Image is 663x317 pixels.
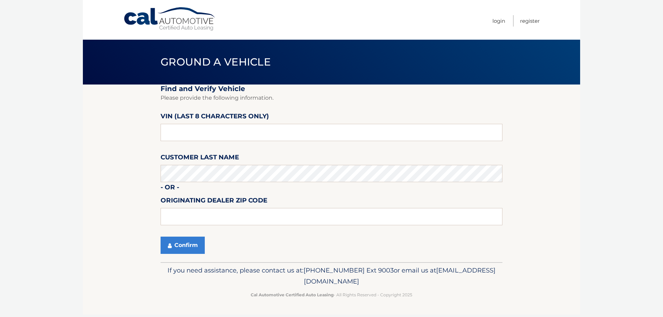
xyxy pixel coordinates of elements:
[165,291,498,298] p: - All Rights Reserved - Copyright 2025
[161,111,269,124] label: VIN (last 8 characters only)
[161,152,239,165] label: Customer Last Name
[161,195,267,208] label: Originating Dealer Zip Code
[161,85,502,93] h2: Find and Verify Vehicle
[161,182,179,195] label: - or -
[492,15,505,27] a: Login
[161,237,205,254] button: Confirm
[161,56,271,68] span: Ground a Vehicle
[165,265,498,287] p: If you need assistance, please contact us at: or email us at
[123,7,217,31] a: Cal Automotive
[520,15,540,27] a: Register
[251,292,334,297] strong: Cal Automotive Certified Auto Leasing
[304,266,394,274] span: [PHONE_NUMBER] Ext 9003
[161,93,502,103] p: Please provide the following information.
